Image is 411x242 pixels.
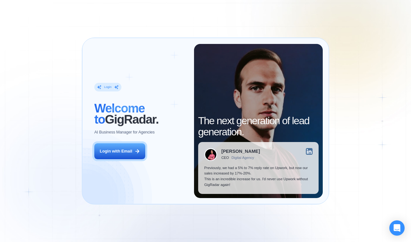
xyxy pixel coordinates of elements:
div: Open Intercom Messenger [389,220,405,236]
p: AI Business Manager for Agencies [94,129,155,135]
div: Digital Agency [231,156,254,160]
div: CEO [221,156,229,160]
button: Login with Email [94,143,145,159]
h2: ‍ GigRadar. [94,103,188,125]
div: Login with Email [100,148,132,154]
h2: The next generation of lead generation. [198,115,319,138]
p: Previously, we had a 5% to 7% reply rate on Upwork, but now our sales increased by 17%-20%. This ... [204,165,313,188]
span: Welcome to [94,102,145,126]
div: [PERSON_NAME] [221,149,260,154]
div: Login [104,85,112,89]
